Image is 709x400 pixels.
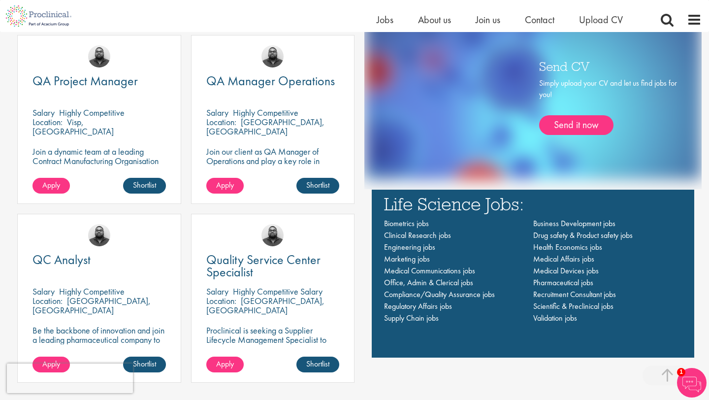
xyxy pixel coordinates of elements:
[206,254,340,278] a: Quality Service Center Specialist
[296,178,339,194] a: Shortlist
[42,359,60,369] span: Apply
[384,254,430,264] a: Marketing jobs
[384,301,452,311] a: Regulatory Affairs jobs
[206,295,324,316] p: [GEOGRAPHIC_DATA], [GEOGRAPHIC_DATA]
[206,75,340,87] a: QA Manager Operations
[533,289,616,300] a: Recruitment Consultant jobs
[539,60,677,72] h3: Send CV
[261,45,284,67] img: Ashley Bennett
[261,224,284,246] img: Ashley Bennett
[384,313,439,323] a: Supply Chain jobs
[88,224,110,246] img: Ashley Bennett
[206,116,236,128] span: Location:
[384,242,435,252] a: Engineering jobs
[206,116,324,137] p: [GEOGRAPHIC_DATA], [GEOGRAPHIC_DATA]
[677,368,685,376] span: 1
[533,230,633,240] a: Drug safety & Product safety jobs
[384,195,682,213] h3: Life Science Jobs:
[377,13,393,26] a: Jobs
[216,359,234,369] span: Apply
[384,277,473,288] a: Office, Admin & Clerical jobs
[123,357,166,372] a: Shortlist
[32,251,91,268] span: QC Analyst
[32,357,70,372] a: Apply
[123,178,166,194] a: Shortlist
[32,295,151,316] p: [GEOGRAPHIC_DATA], [GEOGRAPHIC_DATA]
[384,230,451,240] a: Clinical Research jobs
[32,147,166,184] p: Join a dynamic team at a leading Contract Manufacturing Organisation and contribute to groundbrea...
[216,180,234,190] span: Apply
[32,295,63,306] span: Location:
[418,13,451,26] a: About us
[539,115,613,135] a: Send it now
[384,289,495,300] a: Compliance/Quality Assurance jobs
[32,116,63,128] span: Location:
[206,295,236,306] span: Location:
[296,357,339,372] a: Shortlist
[233,286,322,297] p: Highly Competitive Salary
[32,107,55,118] span: Salary
[206,147,340,175] p: Join our client as QA Manager of Operations and play a key role in maintaining top-tier quality s...
[384,218,429,229] a: Biometrics jobs
[206,326,340,372] p: Proclinical is seeking a Supplier Lifecycle Management Specialist to support global vendor change...
[533,313,577,323] a: Validation jobs
[233,107,298,118] p: Highly Competitive
[533,254,594,264] a: Medical Affairs jobs
[206,178,244,194] a: Apply
[32,72,138,89] span: QA Project Manager
[42,180,60,190] span: Apply
[384,266,475,276] a: Medical Communications jobs
[525,13,554,26] a: Contact
[533,218,615,229] a: Business Development jobs
[32,178,70,194] a: Apply
[533,301,613,311] a: Scientific & Preclinical jobs
[539,78,677,135] div: Simply upload your CV and let us find jobs for you!
[476,13,500,26] a: Join us
[88,45,110,67] img: Ashley Bennett
[59,286,125,297] p: Highly Competitive
[206,72,335,89] span: QA Manager Operations
[384,218,682,324] nav: Main navigation
[533,266,599,276] a: Medical Devices jobs
[677,368,707,398] img: Chatbot
[206,286,228,297] span: Salary
[533,242,602,252] span: Health Economics jobs
[533,277,593,288] a: Pharmaceutical jobs
[32,286,55,297] span: Salary
[32,75,166,87] a: QA Project Manager
[579,13,623,26] a: Upload CV
[206,107,228,118] span: Salary
[206,251,321,280] span: Quality Service Center Specialist
[365,10,701,179] img: one
[7,364,133,393] iframe: reCAPTCHA
[59,107,125,118] p: Highly Competitive
[32,254,166,266] a: QC Analyst
[206,357,244,372] a: Apply
[32,326,166,363] p: Be the backbone of innovation and join a leading pharmaceutical company to help keep life-changin...
[32,116,114,137] p: Visp, [GEOGRAPHIC_DATA]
